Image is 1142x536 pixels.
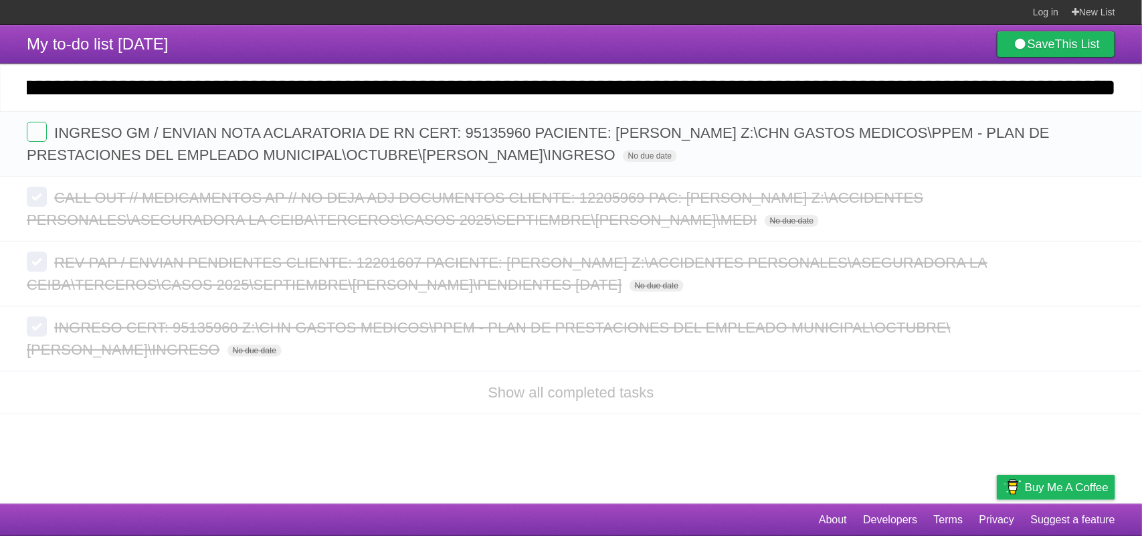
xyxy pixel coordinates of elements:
a: About [819,507,847,533]
span: No due date [630,280,684,292]
a: Privacy [979,507,1014,533]
span: No due date [623,150,677,162]
span: INGRESO GM / ENVIAN NOTA ACLARATORIA DE RN CERT: 95135960 PACIENTE: [PERSON_NAME] Z:\CHN GASTOS M... [27,124,1050,163]
span: My to-do list [DATE] [27,35,169,53]
span: CALL OUT // MEDICAMENTOS AP // NO DEJA ADJ DOCUMENTOS CLIENTE: 12205969 PAC: [PERSON_NAME] Z:\ACC... [27,189,923,228]
span: INGRESO CERT: 95135960 Z:\CHN GASTOS MEDICOS\PPEM - PLAN DE PRESTACIONES DEL EMPLEADO MUNICIPAL\O... [27,319,951,358]
a: Suggest a feature [1031,507,1115,533]
span: No due date [765,215,819,227]
img: Buy me a coffee [1004,476,1022,499]
span: Buy me a coffee [1025,476,1109,499]
b: This List [1055,37,1100,51]
label: Done [27,252,47,272]
label: Done [27,122,47,142]
span: REV PAP / ENVIAN PENDIENTES CLIENTE: 12201607 PACIENTE: [PERSON_NAME] Z:\ACCIDENTES PERSONALES\AS... [27,254,987,293]
a: Terms [934,507,963,533]
label: Done [27,317,47,337]
span: No due date [227,345,282,357]
a: Buy me a coffee [997,475,1115,500]
a: Developers [863,507,917,533]
a: Show all completed tasks [488,384,654,401]
label: Done [27,187,47,207]
a: SaveThis List [997,31,1115,58]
